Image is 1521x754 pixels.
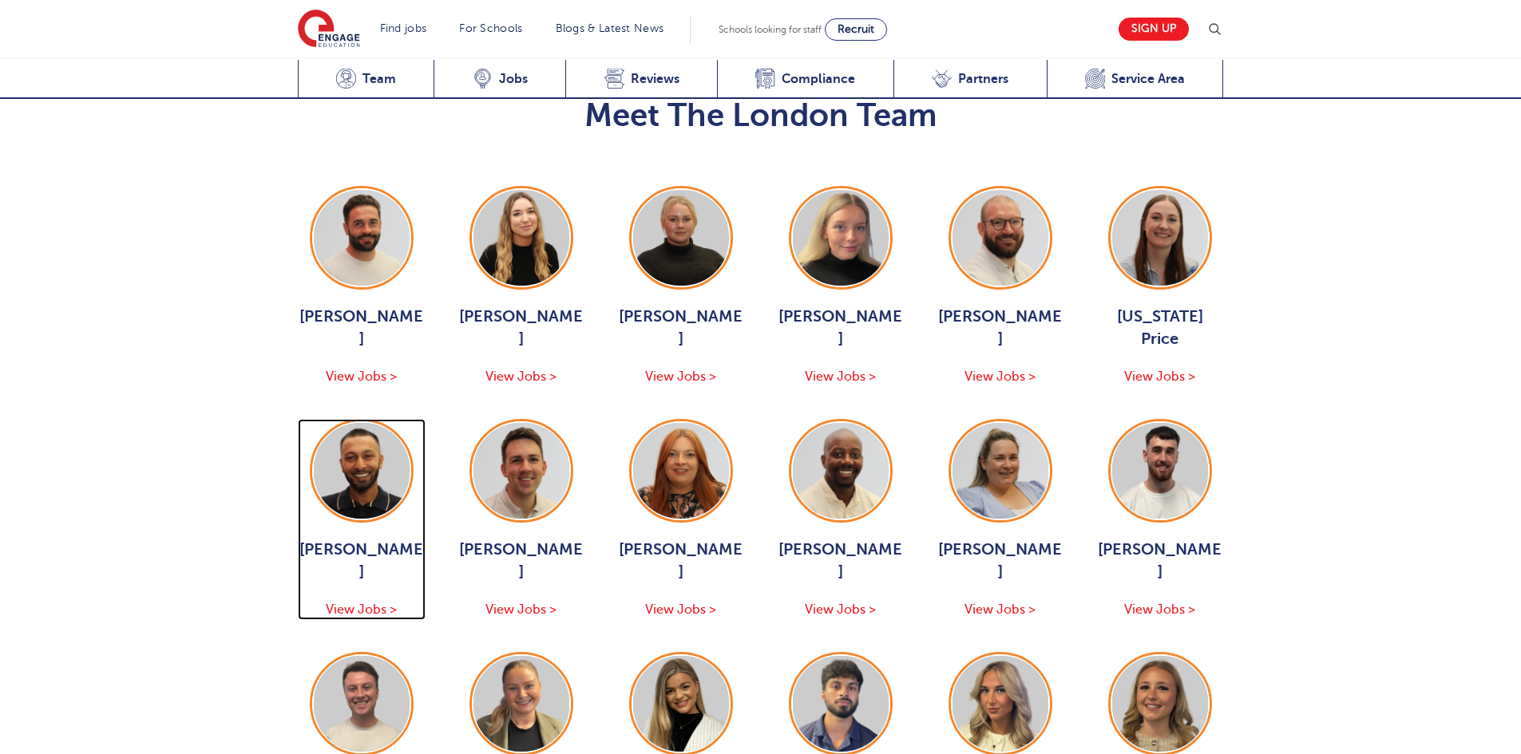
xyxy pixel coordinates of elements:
[838,23,874,35] span: Recruit
[1111,71,1185,87] span: Service Area
[1124,369,1195,384] span: View Jobs >
[633,190,729,286] img: Bethany Johnson
[457,419,585,620] a: [PERSON_NAME] View Jobs >
[457,539,585,583] span: [PERSON_NAME]
[1119,18,1189,41] a: Sign up
[805,369,876,384] span: View Jobs >
[953,423,1048,519] img: Grace Lampard
[958,71,1008,87] span: Partners
[1112,423,1208,519] img: Jamie Rant
[1047,60,1224,99] a: Service Area
[556,22,664,34] a: Blogs & Latest News
[314,190,410,286] img: Jack Hope
[362,71,396,87] span: Team
[1124,602,1195,617] span: View Jobs >
[793,423,889,519] img: Teshome Dennis
[964,602,1036,617] span: View Jobs >
[499,71,528,87] span: Jobs
[937,306,1064,350] span: [PERSON_NAME]
[793,190,889,286] img: Isabel Murphy
[298,10,360,49] img: Engage Education
[893,60,1047,99] a: Partners
[1096,419,1224,620] a: [PERSON_NAME] View Jobs >
[825,18,887,41] a: Recruit
[298,419,426,620] a: [PERSON_NAME] View Jobs >
[631,71,679,87] span: Reviews
[473,656,569,752] img: Poppy Watson-Price
[719,24,822,35] span: Schools looking for staff
[314,656,410,752] img: Jack McColl
[717,60,893,99] a: Compliance
[565,60,717,99] a: Reviews
[953,656,1048,752] img: Lilly Osman
[633,423,729,519] img: Laura Dunne
[298,306,426,350] span: [PERSON_NAME]
[777,306,905,350] span: [PERSON_NAME]
[645,369,716,384] span: View Jobs >
[1096,539,1224,583] span: [PERSON_NAME]
[617,539,745,583] span: [PERSON_NAME]
[633,656,729,752] img: Lauren Ball
[1096,306,1224,350] span: [US_STATE] Price
[953,190,1048,286] img: Simon Whitcombe
[434,60,565,99] a: Jobs
[457,306,585,350] span: [PERSON_NAME]
[964,369,1036,384] span: View Jobs >
[777,186,905,387] a: [PERSON_NAME] View Jobs >
[298,60,434,99] a: Team
[326,602,397,617] span: View Jobs >
[777,419,905,620] a: [PERSON_NAME] View Jobs >
[298,539,426,583] span: [PERSON_NAME]
[314,423,410,519] img: Parth Patel
[937,539,1064,583] span: [PERSON_NAME]
[1096,186,1224,387] a: [US_STATE] Price View Jobs >
[326,369,397,384] span: View Jobs >
[298,97,1224,135] h2: Meet The London Team
[782,71,855,87] span: Compliance
[485,602,557,617] span: View Jobs >
[473,423,569,519] img: Joseph Weeden
[617,306,745,350] span: [PERSON_NAME]
[777,539,905,583] span: [PERSON_NAME]
[617,419,745,620] a: [PERSON_NAME] View Jobs >
[457,186,585,387] a: [PERSON_NAME] View Jobs >
[1112,656,1208,752] img: Caitlin Salisbury
[298,186,426,387] a: [PERSON_NAME] View Jobs >
[459,22,522,34] a: For Schools
[617,186,745,387] a: [PERSON_NAME] View Jobs >
[937,419,1064,620] a: [PERSON_NAME] View Jobs >
[485,369,557,384] span: View Jobs >
[645,602,716,617] span: View Jobs >
[805,602,876,617] span: View Jobs >
[1112,190,1208,286] img: Georgia Price
[937,186,1064,387] a: [PERSON_NAME] View Jobs >
[473,190,569,286] img: Alice Thwaites
[793,656,889,752] img: Sayedul Alam
[380,22,427,34] a: Find jobs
